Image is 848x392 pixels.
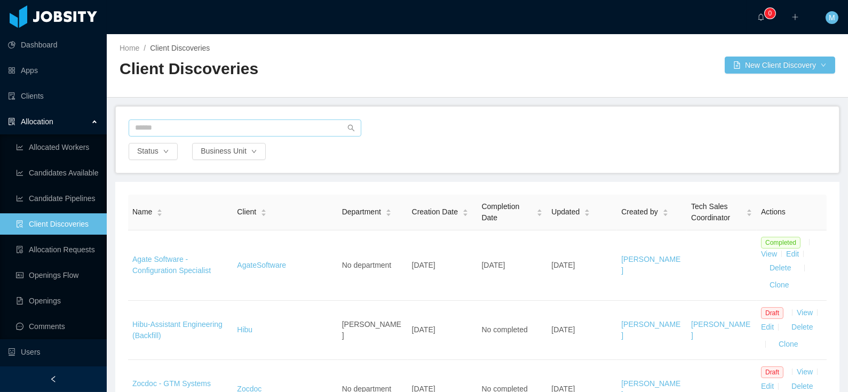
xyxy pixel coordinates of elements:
span: Actions [761,207,786,216]
a: Agate Software - Configuration Specialist [132,255,211,275]
i: icon: caret-down [584,212,590,215]
span: Name [132,206,152,218]
i: icon: caret-down [157,212,163,215]
span: Completed [761,237,801,249]
button: icon: file-addNew Client Discoverydown [725,57,835,74]
a: icon: idcardOpenings Flow [16,265,98,286]
div: Sort [156,207,163,215]
a: icon: robotUsers [8,341,98,363]
a: icon: file-searchClient Discoveries [16,213,98,235]
a: View [797,308,813,317]
td: [DATE] [408,230,478,301]
div: Sort [536,207,543,215]
button: Statusicon: down [129,143,178,160]
span: Department [342,206,381,218]
i: icon: search [347,124,355,132]
a: icon: file-textOpenings [16,290,98,311]
a: icon: pie-chartDashboard [8,34,98,55]
a: icon: auditClients [8,85,98,107]
div: Sort [584,207,590,215]
a: icon: appstoreApps [8,60,98,81]
i: icon: caret-down [261,212,267,215]
button: Clone [761,277,798,294]
td: [DATE] [547,301,617,360]
span: Client Discoveries [150,44,210,52]
span: Completion Date [481,201,532,223]
i: icon: caret-up [261,208,267,211]
i: icon: caret-up [584,208,590,211]
td: [PERSON_NAME] [338,301,408,360]
i: icon: caret-down [385,212,391,215]
td: [DATE] [477,230,547,301]
div: Sort [662,207,669,215]
span: M [829,11,835,24]
a: Home [120,44,139,52]
span: Allocation [21,117,53,126]
i: icon: caret-up [385,208,391,211]
span: Creation Date [412,206,458,218]
a: icon: line-chartCandidate Pipelines [16,188,98,209]
div: Sort [385,207,392,215]
a: icon: file-doneAllocation Requests [16,239,98,260]
a: [PERSON_NAME] [621,320,680,340]
div: Sort [462,207,469,215]
span: Draft [761,366,783,378]
a: Edit [761,382,774,390]
td: No department [338,230,408,301]
a: Hibu [237,325,252,334]
button: Business Uniticon: down [192,143,266,160]
i: icon: caret-up [157,208,163,211]
div: Sort [746,207,752,215]
td: [DATE] [408,301,478,360]
button: Delete [783,319,821,336]
i: icon: caret-down [662,212,668,215]
a: [PERSON_NAME] [691,320,750,340]
i: icon: caret-down [537,212,543,215]
td: No completed [477,301,547,360]
i: icon: caret-up [537,208,543,211]
h2: Client Discoveries [120,58,478,80]
a: View [761,250,777,258]
a: AgateSoftware [237,261,286,269]
i: icon: caret-down [747,212,752,215]
span: Updated [551,206,580,218]
a: icon: messageComments [16,316,98,337]
a: [PERSON_NAME] [621,255,680,275]
button: Clone [770,336,807,353]
span: / [144,44,146,52]
button: Delete [761,260,799,277]
i: icon: caret-up [662,208,668,211]
a: icon: line-chartAllocated Workers [16,137,98,158]
sup: 0 [765,8,775,19]
a: Edit [761,323,774,331]
i: icon: plus [791,13,799,21]
span: Draft [761,307,783,319]
i: icon: solution [8,118,15,125]
a: icon: line-chartCandidates Available [16,162,98,183]
i: icon: caret-up [747,208,752,211]
td: [DATE] [547,230,617,301]
span: Tech Sales Coordinator [691,201,742,223]
i: icon: caret-up [462,208,468,211]
i: icon: caret-down [462,212,468,215]
a: View [797,367,813,376]
a: Edit [786,250,799,258]
a: Hibu-Assistant Engineering (Backfill) [132,320,223,340]
span: Created by [621,206,657,218]
i: icon: bell [757,13,765,21]
div: Sort [260,207,267,215]
span: Client [237,206,256,218]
